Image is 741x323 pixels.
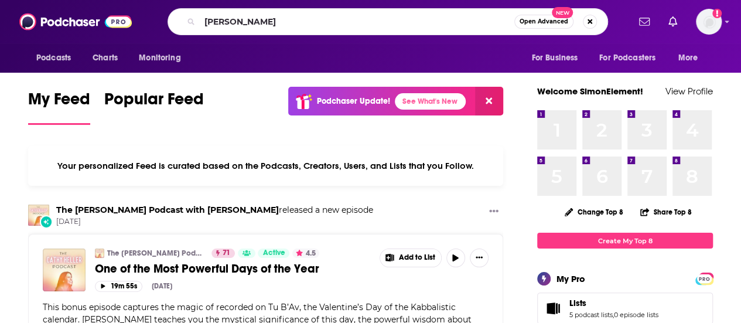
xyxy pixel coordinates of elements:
[678,50,698,66] span: More
[569,311,613,319] a: 5 podcast lists
[523,47,592,69] button: open menu
[200,12,514,31] input: Search podcasts, credits, & more...
[470,249,489,267] button: Show More Button
[95,261,371,276] a: One of the Most Powerful Days of the Year
[552,7,573,18] span: New
[665,86,713,97] a: View Profile
[292,249,319,258] button: 4.5
[28,47,86,69] button: open menu
[395,93,466,110] a: See What's New
[712,9,722,18] svg: Add a profile image
[262,247,285,259] span: Active
[19,11,132,33] img: Podchaser - Follow, Share and Rate Podcasts
[28,146,503,186] div: Your personalized Feed is curated based on the Podcasts, Creators, Users, and Lists that you Follow.
[569,298,658,308] a: Lists
[664,12,682,32] a: Show notifications dropdown
[484,205,503,219] button: Show More Button
[131,47,196,69] button: open menu
[317,96,390,106] p: Podchaser Update!
[95,281,142,292] button: 19m 55s
[56,217,373,227] span: [DATE]
[520,19,568,25] span: Open Advanced
[592,47,672,69] button: open menu
[599,50,655,66] span: For Podcasters
[56,205,373,216] h3: released a new episode
[537,86,643,97] a: Welcome SimonElement!
[556,273,585,284] div: My Pro
[104,89,204,125] a: Popular Feed
[168,8,608,35] div: Search podcasts, credits, & more...
[56,205,279,215] a: The Cathy Heller Podcast with Cathy Heller
[152,282,172,290] div: [DATE]
[93,50,118,66] span: Charts
[95,261,319,276] span: One of the Most Powerful Days of the Year
[569,298,586,308] span: Lists
[399,253,435,262] span: Add to List
[380,249,441,267] button: Show More Button
[514,15,573,29] button: Open AdvancedNew
[107,249,204,258] a: The [PERSON_NAME] Podcast with [PERSON_NAME]
[697,274,711,283] a: PRO
[640,200,692,223] button: Share Top 8
[104,89,204,116] span: Popular Feed
[537,233,713,249] a: Create My Top 8
[223,247,230,259] span: 71
[28,205,49,226] img: The Cathy Heller Podcast with Cathy Heller
[211,249,235,258] a: 71
[670,47,713,69] button: open menu
[696,9,722,35] span: Logged in as SimonElement
[614,311,658,319] a: 0 episode lists
[541,300,565,317] a: Lists
[36,50,71,66] span: Podcasts
[28,89,90,125] a: My Feed
[95,249,104,258] img: The Cathy Heller Podcast with Cathy Heller
[696,9,722,35] img: User Profile
[696,9,722,35] button: Show profile menu
[258,249,289,258] a: Active
[28,89,90,116] span: My Feed
[40,215,53,228] div: New Episode
[85,47,125,69] a: Charts
[634,12,654,32] a: Show notifications dropdown
[43,249,86,291] img: One of the Most Powerful Days of the Year
[139,50,180,66] span: Monitoring
[531,50,578,66] span: For Business
[613,311,614,319] span: ,
[558,205,630,219] button: Change Top 8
